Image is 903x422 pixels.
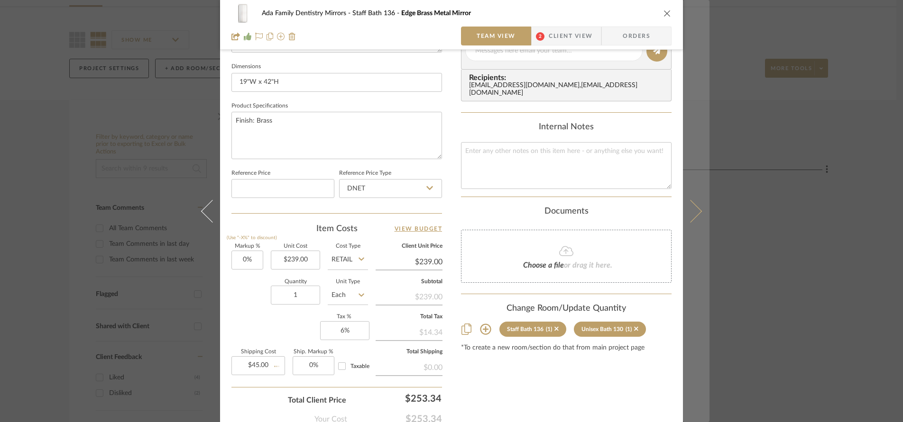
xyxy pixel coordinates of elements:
label: Markup % [231,244,263,249]
label: Product Specifications [231,104,288,108]
div: (1) [626,326,632,332]
label: Unit Type [328,279,368,284]
span: Orders [612,27,661,45]
span: Recipients: [469,73,667,82]
div: $253.34 [351,389,446,408]
label: Ship. Markup % [293,350,334,354]
span: Edge Brass Metal Mirror [401,10,471,17]
span: Choose a file [523,261,564,269]
div: Internal Notes [461,122,672,133]
a: View Budget [395,223,442,234]
span: 2 [536,32,544,41]
button: close [663,9,672,18]
div: (1) [546,326,552,332]
div: $0.00 [376,358,442,375]
img: Remove from project [288,33,296,40]
label: Total Tax [376,314,442,319]
input: Enter the dimensions of this item [231,73,442,92]
label: Quantity [271,279,320,284]
div: [EMAIL_ADDRESS][DOMAIN_NAME] , [EMAIL_ADDRESS][DOMAIN_NAME] [469,82,667,97]
span: Ada Family Dentistry Mirrors [262,10,352,17]
div: Staff Bath 136 [507,326,544,332]
label: Reference Price [231,171,270,176]
label: Reference Price Type [339,171,391,176]
label: Shipping Cost [231,350,285,354]
div: Item Costs [231,223,442,234]
span: Taxable [350,363,369,369]
label: Client Unit Price [376,244,442,249]
span: Client View [549,27,592,45]
img: f25dbc8f-7ad9-46f0-91a2-c103cf196b9b_48x40.jpg [231,4,254,23]
span: Total Client Price [288,395,346,406]
label: Dimensions [231,64,261,69]
span: Staff Bath 136 [352,10,401,17]
label: Tax % [320,314,368,319]
div: Unisex Bath 130 [581,326,623,332]
div: Documents [461,207,672,217]
label: Subtotal [376,279,442,284]
div: $239.00 [376,287,442,305]
label: Total Shipping [376,350,442,354]
div: *To create a new room/section do that from main project page [461,344,672,352]
div: Change Room/Update Quantity [461,304,672,314]
div: $14.34 [376,323,442,340]
label: Unit Cost [271,244,320,249]
label: Cost Type [328,244,368,249]
span: Team View [477,27,516,45]
span: or drag it here. [564,261,612,269]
